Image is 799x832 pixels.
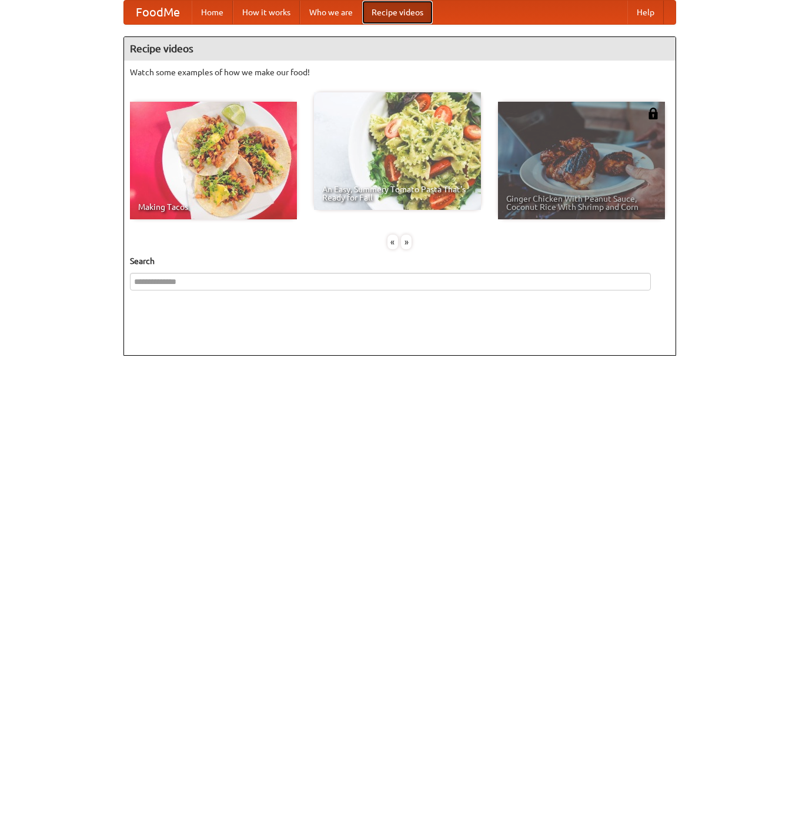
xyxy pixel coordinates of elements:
h5: Search [130,255,670,267]
p: Watch some examples of how we make our food! [130,66,670,78]
a: FoodMe [124,1,192,24]
a: Making Tacos [130,102,297,219]
a: Home [192,1,233,24]
a: An Easy, Summery Tomato Pasta That's Ready for Fall [314,92,481,210]
span: Making Tacos [138,203,289,211]
a: Help [627,1,664,24]
a: How it works [233,1,300,24]
a: Recipe videos [362,1,433,24]
img: 483408.png [647,108,659,119]
div: « [387,235,398,249]
span: An Easy, Summery Tomato Pasta That's Ready for Fall [322,185,473,202]
div: » [401,235,412,249]
h4: Recipe videos [124,37,676,61]
a: Who we are [300,1,362,24]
